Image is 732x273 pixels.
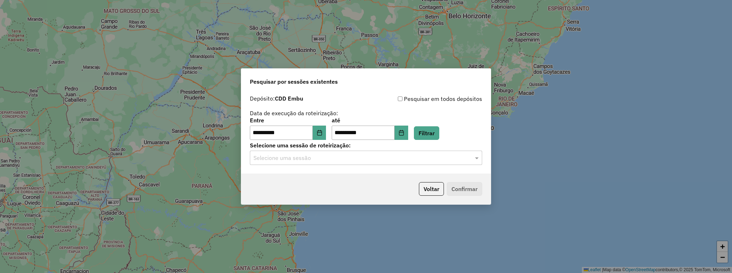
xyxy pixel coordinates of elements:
button: Choose Date [313,126,326,140]
label: Entre [250,116,326,125]
label: até [332,116,408,125]
div: Pesquisar em todos depósitos [366,94,482,103]
button: Voltar [419,182,444,196]
button: Filtrar [414,126,439,140]
strong: CDD Embu [275,95,303,102]
label: Selecione uma sessão de roteirização: [250,141,482,150]
button: Choose Date [395,126,408,140]
label: Data de execução da roteirização: [250,109,338,117]
span: Pesquisar por sessões existentes [250,77,338,86]
label: Depósito: [250,94,303,103]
